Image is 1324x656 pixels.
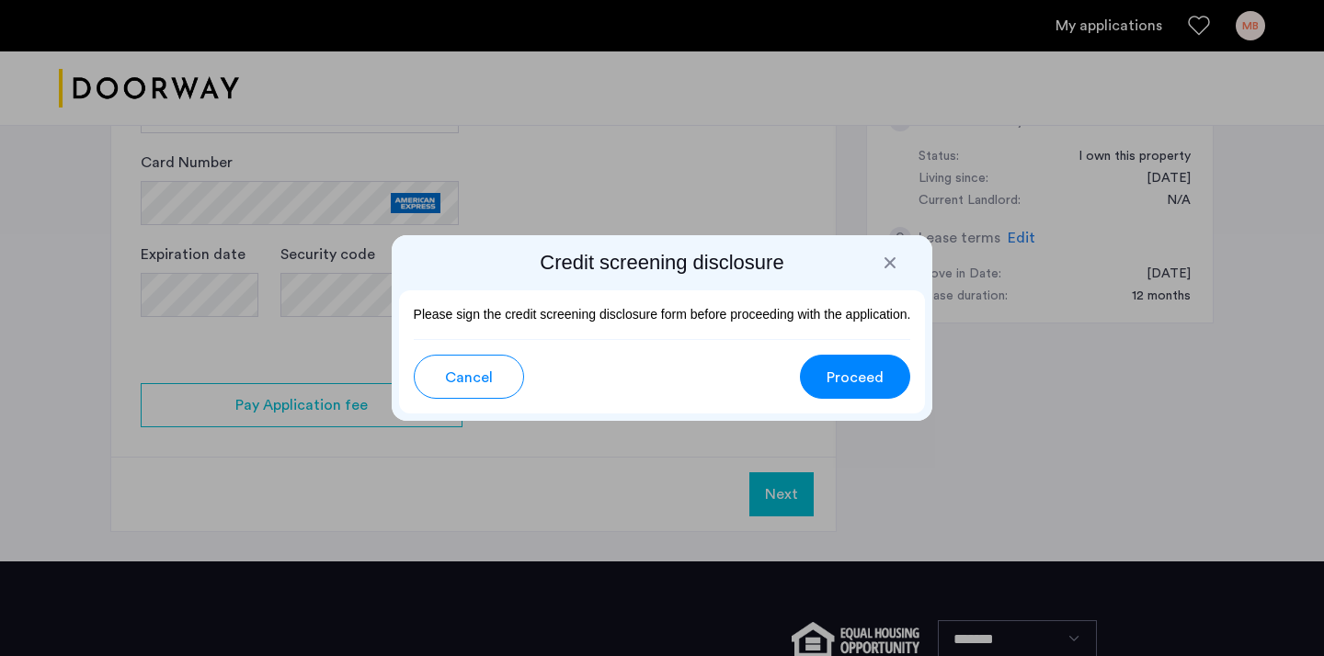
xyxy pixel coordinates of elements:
[399,250,926,276] h2: Credit screening disclosure
[800,355,910,399] button: button
[414,355,524,399] button: button
[414,305,911,324] p: Please sign the credit screening disclosure form before proceeding with the application.
[445,367,493,389] span: Cancel
[827,367,884,389] span: Proceed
